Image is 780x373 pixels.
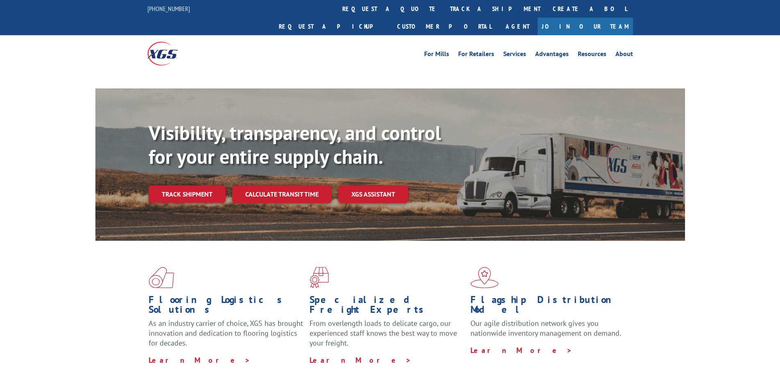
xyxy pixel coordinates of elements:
[458,51,494,60] a: For Retailers
[149,319,303,348] span: As an industry carrier of choice, XGS has brought innovation and dedication to flooring logistics...
[149,295,303,319] h1: Flooring Logistics Solutions
[338,185,408,203] a: XGS ASSISTANT
[149,120,441,169] b: Visibility, transparency, and control for your entire supply chain.
[470,267,499,288] img: xgs-icon-flagship-distribution-model-red
[424,51,449,60] a: For Mills
[391,18,497,35] a: Customer Portal
[310,319,464,355] p: From overlength loads to delicate cargo, our experienced staff knows the best way to move your fr...
[232,185,332,203] a: Calculate transit time
[149,267,174,288] img: xgs-icon-total-supply-chain-intelligence-red
[535,51,569,60] a: Advantages
[503,51,526,60] a: Services
[310,355,411,365] a: Learn More >
[578,51,606,60] a: Resources
[149,185,226,203] a: Track shipment
[310,267,329,288] img: xgs-icon-focused-on-flooring-red
[470,295,625,319] h1: Flagship Distribution Model
[147,5,190,13] a: [PHONE_NUMBER]
[615,51,633,60] a: About
[470,319,621,338] span: Our agile distribution network gives you nationwide inventory management on demand.
[470,346,572,355] a: Learn More >
[149,355,251,365] a: Learn More >
[310,295,464,319] h1: Specialized Freight Experts
[273,18,391,35] a: Request a pickup
[538,18,633,35] a: Join Our Team
[497,18,538,35] a: Agent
